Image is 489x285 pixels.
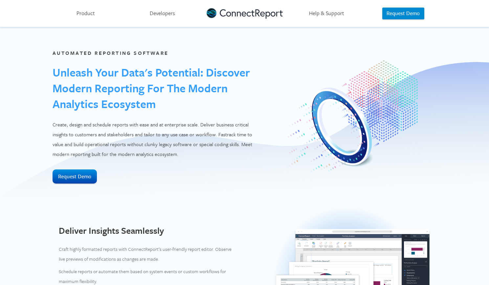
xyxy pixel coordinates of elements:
label: Automated Reporting Software [53,49,169,56]
p: Craft highly formatted reports with ConnectReport’s user-friendly report editor. Observe live pre... [59,244,233,264]
button: Request Demo [382,8,424,20]
a: Request Demo [53,172,97,180]
img: Centralized Reporting [286,60,418,172]
h2: Deliver Insights Seamlessly [59,224,233,237]
h1: Unleash Your Data's Potential: Discover Modern Reporting for the Modern Analytics Ecosystem [53,64,256,112]
button: Request Demo [53,169,97,184]
p: Create, design and schedule reports with ease and at enterprise scale. Deliver business critical ... [53,120,256,159]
